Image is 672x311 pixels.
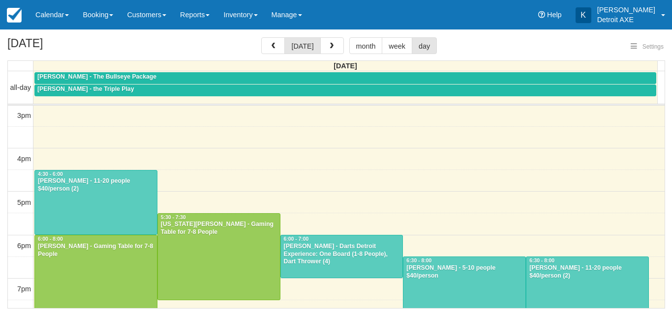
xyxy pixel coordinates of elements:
[280,235,403,278] a: 6:00 - 7:00[PERSON_NAME] - Darts Detroit Experience: One Board (1-8 People), Dart Thrower (4)
[34,170,157,235] a: 4:30 - 6:00[PERSON_NAME] - 11-20 people $40/person (2)
[538,11,545,18] i: Help
[529,264,646,280] div: [PERSON_NAME] - 11-20 people $40/person (2)
[283,243,400,266] div: [PERSON_NAME] - Darts Detroit Experience: One Board (1-8 People), Dart Thrower (4)
[161,215,186,220] span: 5:30 - 7:30
[284,236,309,242] span: 6:00 - 7:00
[17,112,31,119] span: 3pm
[597,5,655,15] p: [PERSON_NAME]
[157,213,280,300] a: 5:30 - 7:30[US_STATE][PERSON_NAME] - Gaming Table for 7-8 People
[406,264,523,280] div: [PERSON_NAME] - 5-10 people $40/person
[37,177,154,193] div: [PERSON_NAME] - 11-20 people $40/person (2)
[412,37,437,54] button: day
[7,37,132,56] h2: [DATE]
[38,171,63,177] span: 4:30 - 6:00
[17,155,31,163] span: 4pm
[349,37,383,54] button: month
[17,285,31,293] span: 7pm
[160,221,277,236] div: [US_STATE][PERSON_NAME] - Gaming Table for 7-8 People
[642,43,664,50] span: Settings
[547,11,562,19] span: Help
[34,85,656,96] a: [PERSON_NAME] - the Triple Play
[284,37,320,54] button: [DATE]
[334,62,357,70] span: [DATE]
[37,85,134,92] span: [PERSON_NAME] - the Triple Play
[576,7,591,23] div: K
[37,243,154,258] div: [PERSON_NAME] - Gaming Table for 7-8 People
[17,242,31,250] span: 6pm
[529,258,554,263] span: 6:30 - 8:00
[17,198,31,206] span: 5pm
[625,40,670,54] button: Settings
[406,258,431,263] span: 6:30 - 8:00
[38,236,63,242] span: 6:00 - 8:00
[597,15,655,25] p: Detroit AXE
[7,8,22,23] img: checkfront-main-nav-mini-logo.png
[37,73,156,80] span: [PERSON_NAME] - The Bullseye Package
[382,37,412,54] button: week
[34,72,656,84] a: [PERSON_NAME] - The Bullseye Package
